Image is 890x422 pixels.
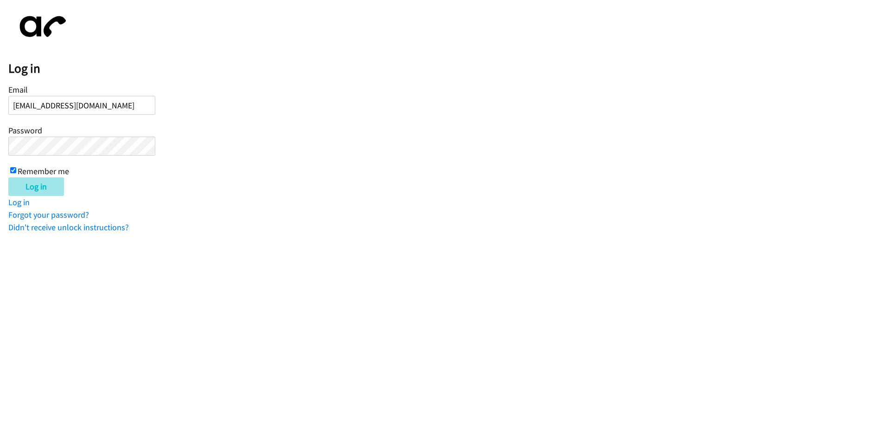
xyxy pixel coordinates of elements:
label: Password [8,125,42,136]
input: Log in [8,177,64,196]
a: Log in [8,197,30,208]
a: Forgot your password? [8,209,89,220]
label: Email [8,84,28,95]
h2: Log in [8,61,890,76]
label: Remember me [18,166,69,176]
img: aphone-8a226864a2ddd6a5e75d1ebefc011f4aa8f32683c2d82f3fb0802fe031f96514.svg [8,8,73,45]
a: Didn't receive unlock instructions? [8,222,129,233]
